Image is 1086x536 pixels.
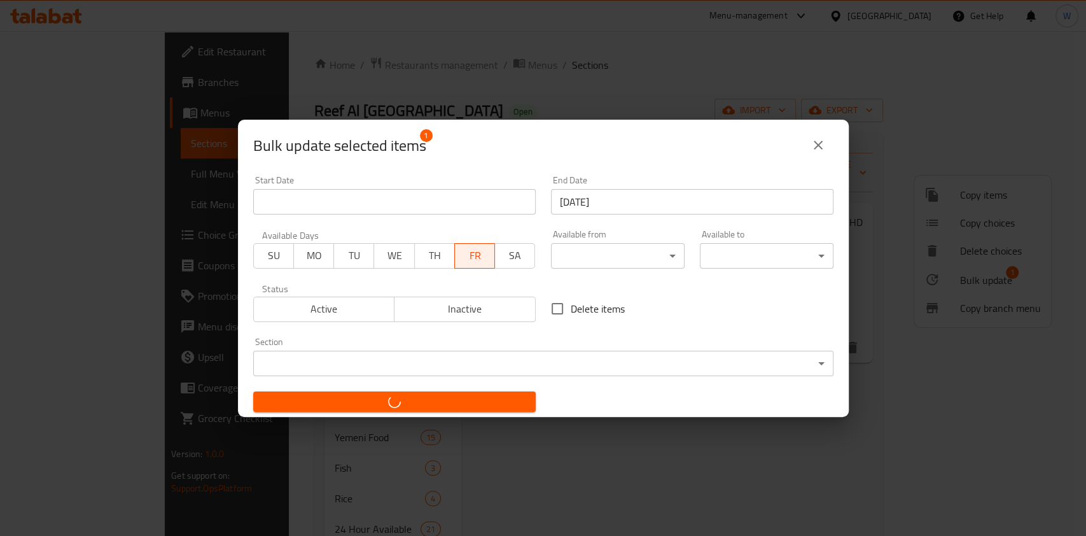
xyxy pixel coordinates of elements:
button: SA [494,243,535,269]
span: WE [379,246,409,265]
span: TU [339,246,369,265]
button: FR [454,243,495,269]
button: TU [333,243,374,269]
span: Delete items [571,301,625,316]
button: Inactive [394,297,536,322]
span: FR [460,246,490,265]
span: Selected items count [253,136,426,156]
span: 1 [420,129,433,142]
span: SU [259,246,289,265]
span: TH [420,246,450,265]
div: ​ [700,243,833,269]
span: Active [259,300,390,318]
button: SU [253,243,294,269]
span: Inactive [400,300,531,318]
span: SA [500,246,530,265]
button: TH [414,243,455,269]
div: ​ [551,243,685,269]
button: close [803,130,833,160]
button: WE [373,243,414,269]
button: MO [293,243,334,269]
button: Active [253,297,395,322]
div: ​ [253,351,833,376]
span: MO [299,246,329,265]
